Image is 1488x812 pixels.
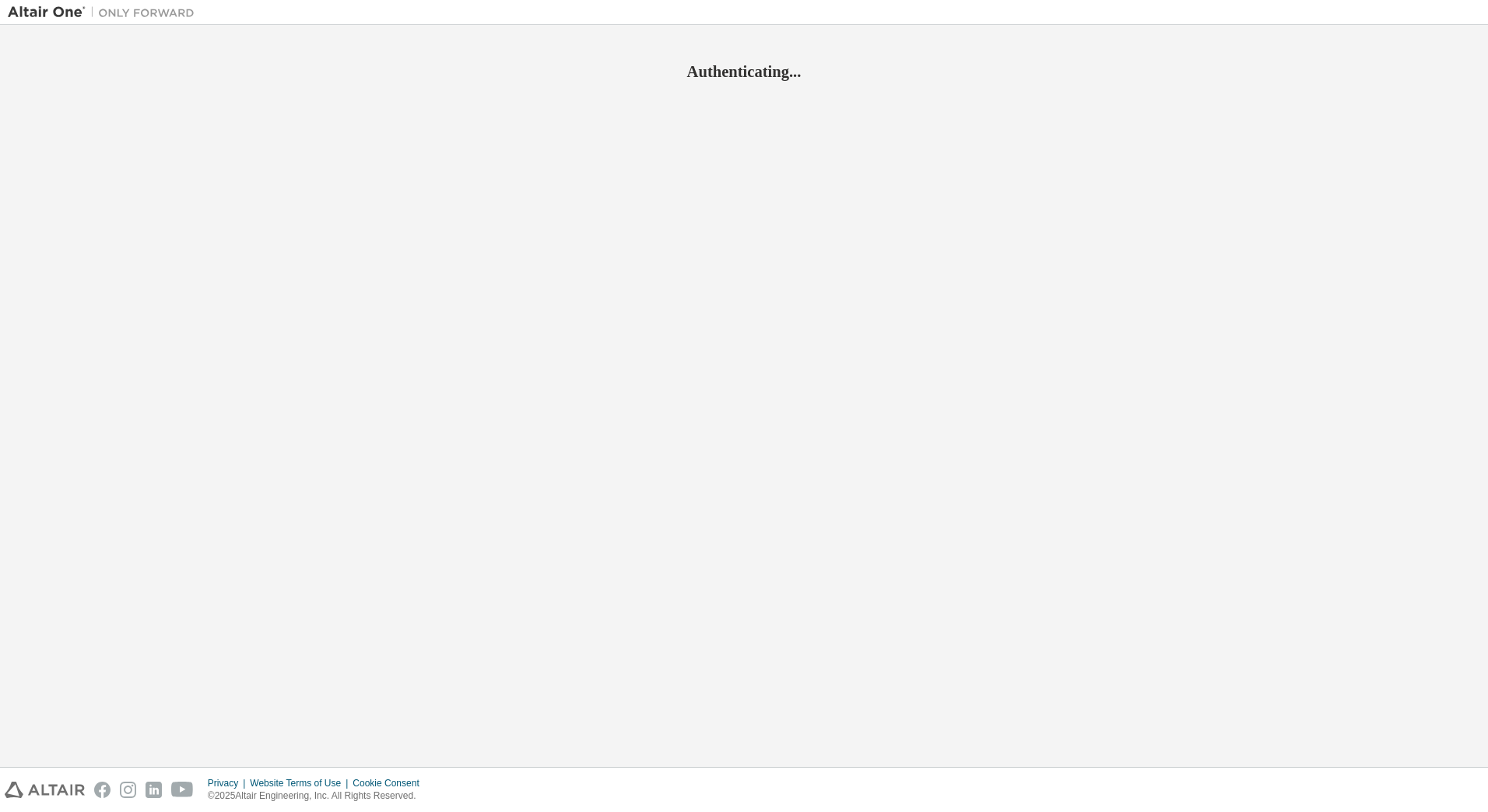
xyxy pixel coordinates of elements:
div: Privacy [208,777,250,789]
p: © 2025 Altair Engineering, Inc. All Rights Reserved. [208,789,429,803]
img: Altair One [8,5,202,20]
img: altair_logo.svg [5,782,85,798]
div: Cookie Consent [353,777,428,789]
img: linkedin.svg [146,782,162,798]
h2: Authenticating... [8,61,1480,82]
img: instagram.svg [120,782,136,798]
img: facebook.svg [94,782,111,798]
img: youtube.svg [171,782,194,798]
div: Website Terms of Use [250,777,353,789]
